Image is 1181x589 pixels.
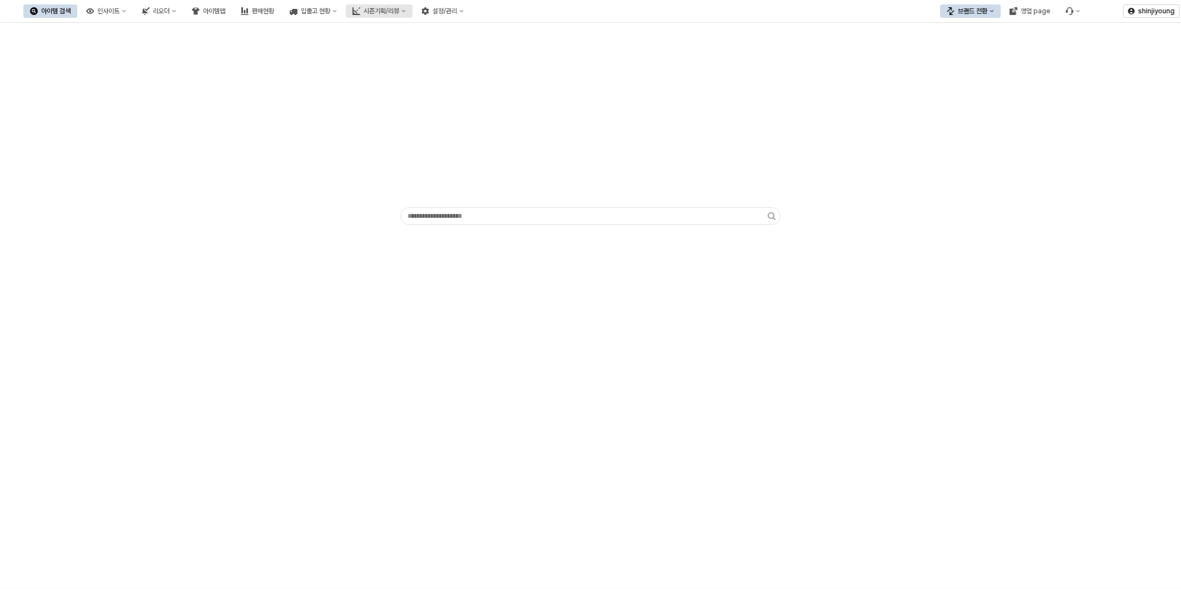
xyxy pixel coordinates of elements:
p: shinjiyoung [1138,7,1175,16]
button: 설정/관리 [415,4,470,18]
div: 영업 page [1021,7,1050,15]
button: 시즌기획/리뷰 [346,4,413,18]
div: 입출고 현황 [301,7,330,15]
div: 설정/관리 [433,7,457,15]
div: 판매현황 [252,7,274,15]
button: 인사이트 [80,4,133,18]
button: 아이템맵 [185,4,232,18]
div: Menu item 6 [1059,4,1087,18]
div: 시즌기획/리뷰 [364,7,399,15]
button: 아이템 검색 [23,4,77,18]
button: 영업 page [1003,4,1057,18]
div: 브랜드 전환 [958,7,988,15]
button: 판매현황 [234,4,281,18]
button: 입출고 현황 [283,4,344,18]
div: 인사이트 [97,7,120,15]
button: 브랜드 전환 [940,4,1001,18]
div: 아이템 검색 [41,7,71,15]
div: 아이템맵 [203,7,225,15]
div: 리오더 [153,7,170,15]
button: 리오더 [135,4,183,18]
button: shinjiyoung [1123,4,1180,18]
